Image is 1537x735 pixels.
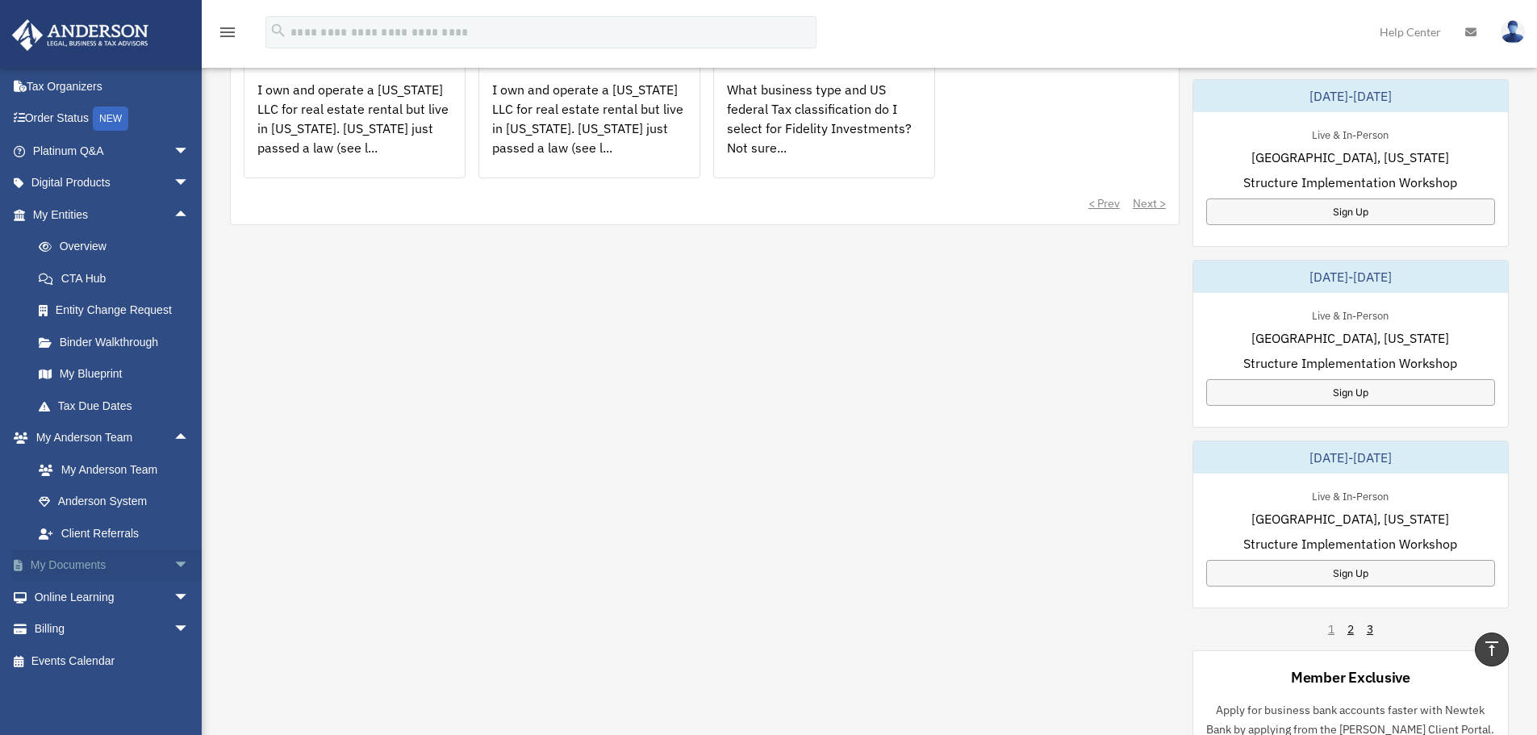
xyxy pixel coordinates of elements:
span: Structure Implementation Workshop [1243,534,1457,553]
span: [GEOGRAPHIC_DATA], [US_STATE] [1251,148,1449,167]
img: Anderson Advisors Platinum Portal [7,19,153,51]
a: vertical_align_top [1475,633,1509,666]
span: [GEOGRAPHIC_DATA], [US_STATE] [1251,509,1449,528]
span: Structure Implementation Workshop [1243,173,1457,192]
a: My Anderson Teamarrow_drop_up [11,422,214,454]
a: Sign Up [1206,560,1495,587]
a: Anderson System [23,486,214,518]
span: arrow_drop_up [173,422,206,455]
a: Sign Up [1206,198,1495,225]
div: Live & In-Person [1299,125,1401,142]
a: My Documentsarrow_drop_down [11,549,214,582]
span: [GEOGRAPHIC_DATA], [US_STATE] [1251,328,1449,348]
a: Online Learningarrow_drop_down [11,581,214,613]
a: CTA Hub [23,262,214,294]
a: Order StatusNEW [11,102,214,136]
span: arrow_drop_down [173,549,206,583]
i: menu [218,23,237,42]
a: Digital Productsarrow_drop_down [11,167,214,199]
div: [DATE]-[DATE] [1193,261,1508,293]
div: [DATE]-[DATE] [1193,441,1508,474]
span: arrow_drop_down [173,581,206,614]
a: 2 [1347,621,1354,637]
a: Overview [23,231,214,263]
div: NEW [93,106,128,131]
a: Platinum Q&Aarrow_drop_down [11,135,214,167]
div: I own and operate a [US_STATE] LLC for real estate rental but live in [US_STATE]. [US_STATE] just... [479,67,700,193]
a: My Blueprint [23,358,214,390]
a: Client Referrals [23,517,214,549]
div: Live & In-Person [1299,306,1401,323]
span: arrow_drop_down [173,613,206,646]
div: Live & In-Person [1299,487,1401,503]
a: Events Calendar [11,645,214,677]
a: Billingarrow_drop_down [11,613,214,645]
a: Binder Walkthrough [23,326,214,358]
span: arrow_drop_down [173,135,206,168]
a: Entity Change Request [23,294,214,327]
a: menu [218,28,237,42]
a: Tax Due Dates [23,390,214,422]
i: search [269,22,287,40]
a: Sign Up [1206,379,1495,406]
img: User Pic [1501,20,1525,44]
span: arrow_drop_up [173,198,206,232]
div: What business type and US federal Tax classification do I select for Fidelity Investments? Not su... [714,67,934,193]
div: I own and operate a [US_STATE] LLC for real estate rental but live in [US_STATE]. [US_STATE] just... [244,67,465,193]
div: Member Exclusive [1291,667,1410,687]
a: My Entitiesarrow_drop_up [11,198,214,231]
span: arrow_drop_down [173,167,206,200]
div: [DATE]-[DATE] [1193,80,1508,112]
span: Structure Implementation Workshop [1243,353,1457,373]
a: Tax Organizers [11,70,214,102]
a: 3 [1367,621,1373,637]
i: vertical_align_top [1482,639,1501,658]
a: My Anderson Team [23,453,214,486]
